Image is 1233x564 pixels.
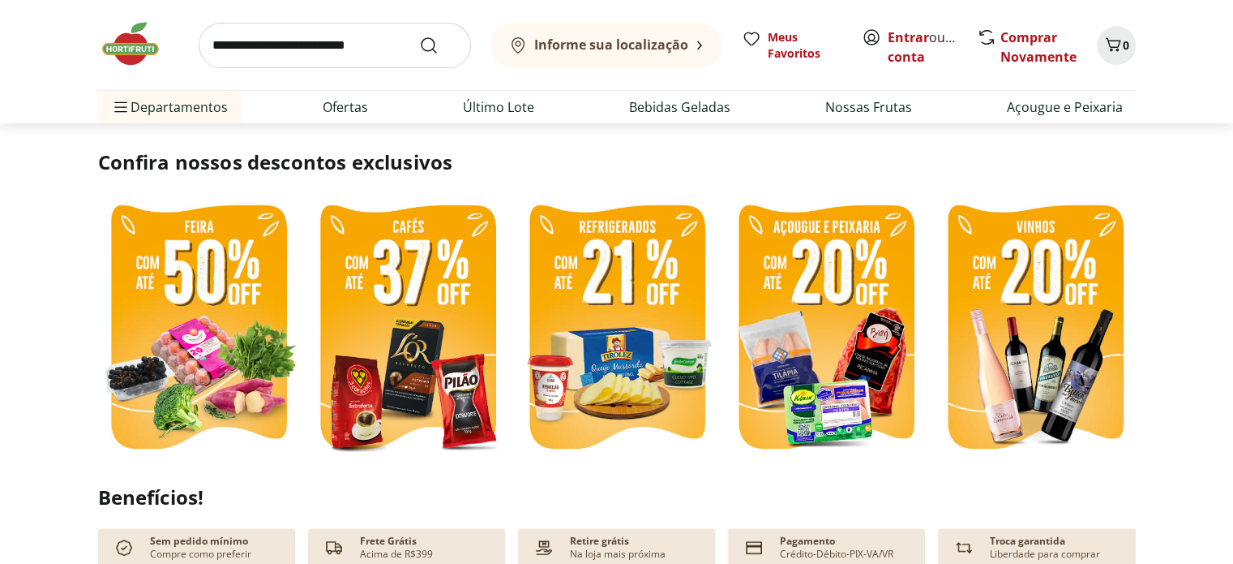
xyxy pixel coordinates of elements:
p: Na loja mais próxima [570,548,666,561]
p: Sem pedido mínimo [150,535,248,548]
button: Submit Search [419,36,458,55]
span: Meus Favoritos [768,29,842,62]
p: Pagamento [780,535,835,548]
p: Compre como preferir [150,548,251,561]
span: Departamentos [111,88,228,127]
span: 0 [1123,37,1129,53]
img: resfriados [726,195,927,463]
span: ou [888,28,960,67]
a: Criar conta [888,28,977,66]
a: Entrar [888,28,929,46]
button: Carrinho [1097,26,1136,65]
a: Comprar Novamente [1000,28,1077,66]
button: Informe sua localização [490,23,722,68]
p: Liberdade para comprar [990,548,1100,561]
a: Ofertas [323,97,368,117]
p: Acima de R$399 [360,548,433,561]
img: card [741,535,767,561]
p: Crédito-Débito-PIX-VA/VR [780,548,893,561]
img: truck [321,535,347,561]
a: Meus Favoritos [742,29,842,62]
a: Nossas Frutas [825,97,912,117]
img: vinhos [935,195,1136,463]
p: Troca garantida [990,535,1065,548]
h2: Confira nossos descontos exclusivos [98,149,1136,175]
img: Devolução [951,535,977,561]
p: Frete Grátis [360,535,417,548]
a: Açougue e Peixaria [1007,97,1123,117]
button: Menu [111,88,131,127]
a: Bebidas Geladas [629,97,730,117]
img: café [307,195,508,463]
img: feira [98,195,299,463]
img: check [111,535,137,561]
input: search [199,23,471,68]
p: Retire grátis [570,535,629,548]
h2: Benefícios! [98,486,1136,509]
img: Hortifruti [98,19,179,68]
img: payment [531,535,557,561]
img: refrigerados [516,195,717,463]
a: Último Lote [463,97,534,117]
b: Informe sua localização [534,36,688,54]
